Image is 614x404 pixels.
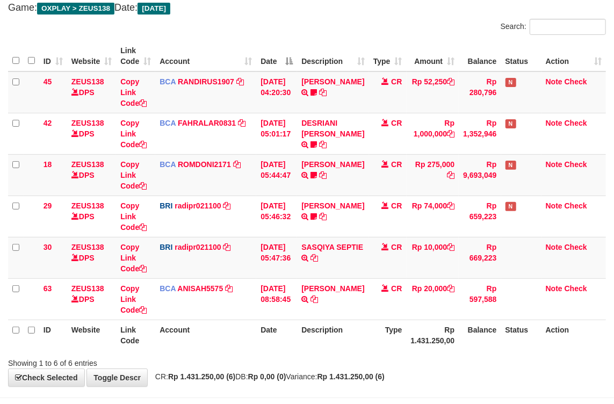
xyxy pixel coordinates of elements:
[256,237,297,278] td: [DATE] 05:47:36
[310,254,318,262] a: Copy SASQIYA SEPTIE to clipboard
[565,201,587,210] a: Check
[297,320,369,350] th: Description
[459,71,501,113] td: Rp 280,796
[120,201,147,232] a: Copy Link Code
[505,161,516,170] span: Has Note
[459,196,501,237] td: Rp 659,223
[459,320,501,350] th: Balance
[505,202,516,211] span: Has Note
[391,160,402,169] span: CR
[407,113,459,154] td: Rp 1,000,000
[447,77,454,86] a: Copy Rp 52,250 to clipboard
[71,284,104,293] a: ZEUS138
[116,320,155,350] th: Link Code
[459,278,501,320] td: Rp 597,588
[391,77,402,86] span: CR
[175,201,221,210] a: radipr021100
[248,372,286,381] strong: Rp 0,00 (0)
[225,284,233,293] a: Copy ANISAH5575 to clipboard
[301,243,363,251] a: SASQIYA SEPTIE
[501,41,541,71] th: Status
[407,196,459,237] td: Rp 74,000
[160,243,172,251] span: BRI
[407,278,459,320] td: Rp 20,000
[67,154,116,196] td: DPS
[160,201,172,210] span: BRI
[256,71,297,113] td: [DATE] 04:20:30
[301,77,364,86] a: [PERSON_NAME]
[565,77,587,86] a: Check
[447,201,454,210] a: Copy Rp 74,000 to clipboard
[37,3,114,15] span: OXPLAY > ZEUS138
[160,77,176,86] span: BCA
[67,71,116,113] td: DPS
[301,284,364,293] a: [PERSON_NAME]
[447,243,454,251] a: Copy Rp 10,000 to clipboard
[407,320,459,350] th: Rp 1.431.250,00
[565,284,587,293] a: Check
[256,320,297,350] th: Date
[301,201,364,210] a: [PERSON_NAME]
[391,284,402,293] span: CR
[86,369,148,387] a: Toggle Descr
[233,160,241,169] a: Copy ROMDONI2171 to clipboard
[459,41,501,71] th: Balance
[369,320,407,350] th: Type
[138,3,170,15] span: [DATE]
[160,160,176,169] span: BCA
[71,77,104,86] a: ZEUS138
[459,154,501,196] td: Rp 9,693,049
[459,237,501,278] td: Rp 669,223
[39,320,67,350] th: ID
[391,243,402,251] span: CR
[44,119,52,127] span: 42
[8,3,606,13] h4: Game: Date:
[177,284,223,293] a: ANISAH5575
[256,196,297,237] td: [DATE] 05:46:32
[67,41,116,71] th: Website: activate to sort column ascending
[546,160,562,169] a: Note
[67,278,116,320] td: DPS
[67,196,116,237] td: DPS
[301,119,364,138] a: DESRIANI [PERSON_NAME]
[223,201,231,210] a: Copy radipr021100 to clipboard
[256,41,297,71] th: Date: activate to sort column descending
[39,41,67,71] th: ID: activate to sort column ascending
[238,119,245,127] a: Copy FAHRALAR0831 to clipboard
[546,284,562,293] a: Note
[297,41,369,71] th: Description: activate to sort column ascending
[178,77,234,86] a: RANDIRUS1907
[546,77,562,86] a: Note
[501,320,541,350] th: Status
[546,201,562,210] a: Note
[116,41,155,71] th: Link Code: activate to sort column ascending
[501,19,606,35] label: Search:
[44,243,52,251] span: 30
[71,119,104,127] a: ZEUS138
[71,201,104,210] a: ZEUS138
[459,113,501,154] td: Rp 1,352,946
[447,171,454,179] a: Copy Rp 275,000 to clipboard
[546,243,562,251] a: Note
[505,119,516,128] span: Has Note
[319,140,327,149] a: Copy DESRIANI NATALIS T to clipboard
[178,160,231,169] a: ROMDONI2171
[8,369,85,387] a: Check Selected
[407,237,459,278] td: Rp 10,000
[319,171,327,179] a: Copy MUHAMMAD IQB to clipboard
[120,243,147,273] a: Copy Link Code
[301,160,364,169] a: [PERSON_NAME]
[546,119,562,127] a: Note
[541,320,606,350] th: Action
[120,77,147,107] a: Copy Link Code
[44,77,52,86] span: 45
[565,243,587,251] a: Check
[319,212,327,221] a: Copy STEVANO FERNAN to clipboard
[120,284,147,314] a: Copy Link Code
[447,284,454,293] a: Copy Rp 20,000 to clipboard
[71,243,104,251] a: ZEUS138
[256,113,297,154] td: [DATE] 05:01:17
[223,243,231,251] a: Copy radipr021100 to clipboard
[120,119,147,149] a: Copy Link Code
[369,41,407,71] th: Type: activate to sort column ascending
